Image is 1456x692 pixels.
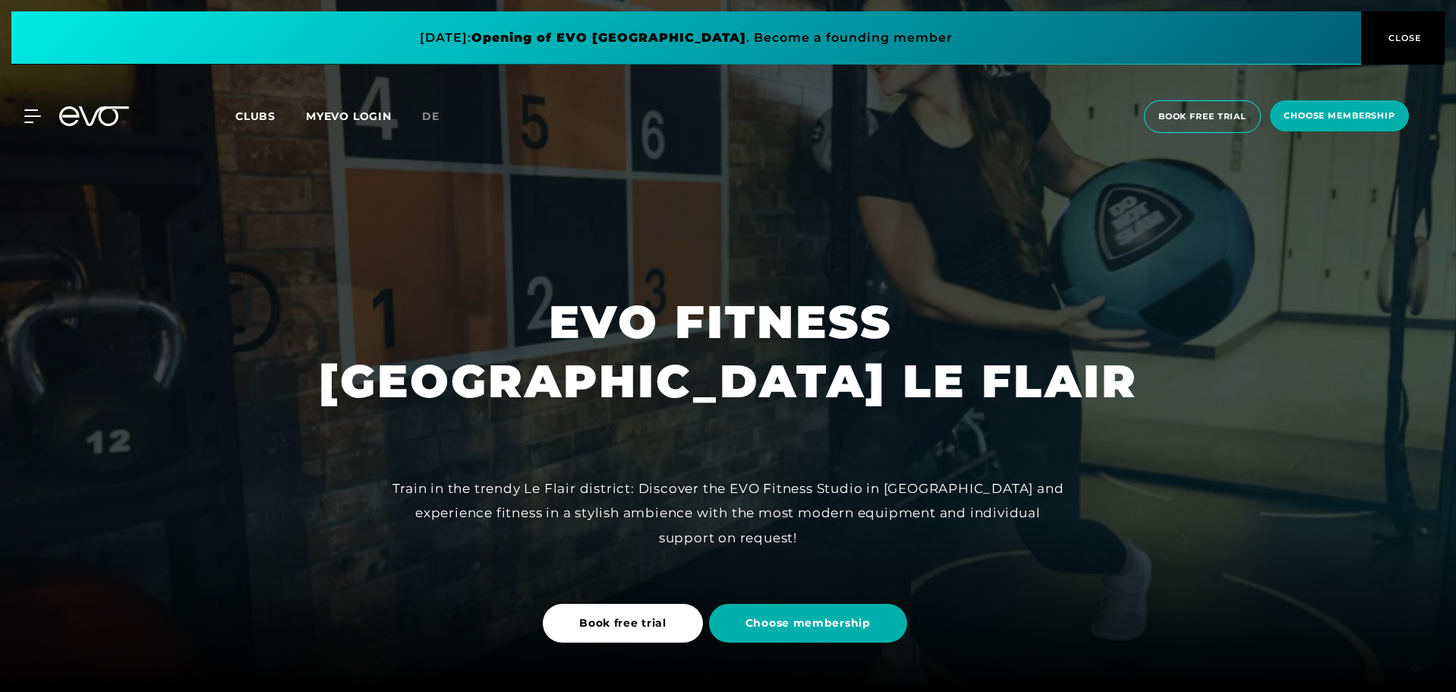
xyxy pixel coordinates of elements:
[1361,11,1445,65] button: CLOSE
[422,108,458,125] a: de
[1284,109,1395,122] span: choose membership
[543,592,709,654] a: Book free trial
[235,109,306,123] a: Clubs
[235,109,276,123] span: Clubs
[422,109,440,123] span: de
[319,292,1138,411] h1: EVO FITNESS [GEOGRAPHIC_DATA] LE FLAIR
[579,615,667,631] span: Book free trial
[306,109,392,123] a: MYEVO LOGIN
[745,615,871,631] span: Choose membership
[1158,110,1246,123] span: book free trial
[1265,100,1413,133] a: choose membership
[1139,100,1265,133] a: book free trial
[386,476,1070,550] div: Train in the trendy Le Flair district: Discover the EVO Fitness Studio in [GEOGRAPHIC_DATA] and e...
[709,592,913,654] a: Choose membership
[1385,31,1422,45] span: CLOSE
